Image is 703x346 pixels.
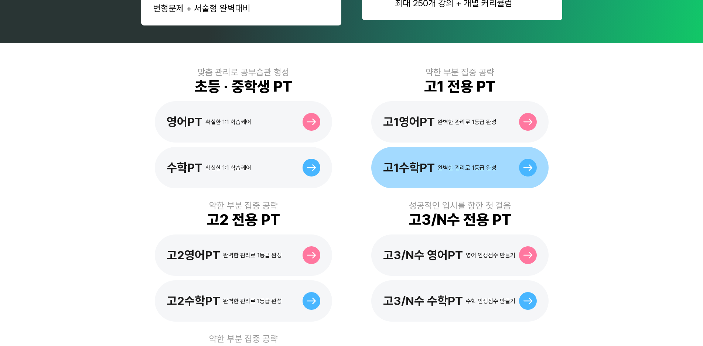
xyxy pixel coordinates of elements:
[383,161,435,175] div: 고1수학PT
[438,119,496,126] div: 완벽한 관리로 1등급 완성
[424,78,495,95] div: 고1 전용 PT
[409,200,511,211] div: 성공적인 입시를 향한 첫 걸음
[195,78,292,95] div: 초등 · 중학생 PT
[466,298,515,305] div: 수학 인생점수 만들기
[197,67,289,78] div: 맞춤 관리로 공부습관 형성
[438,164,496,171] div: 완벽한 관리로 1등급 완성
[383,248,463,262] div: 고3/N수 영어PT
[223,252,282,259] div: 완벽한 관리로 1등급 완성
[466,252,515,259] div: 영어 인생점수 만들기
[167,161,202,175] div: 수학PT
[409,211,511,229] div: 고3/N수 전용 PT
[167,248,220,262] div: 고2영어PT
[209,200,278,211] div: 약한 부분 집중 공략
[205,119,251,126] div: 확실한 1:1 학습케어
[223,298,282,305] div: 완벽한 관리로 1등급 완성
[167,115,202,129] div: 영어PT
[153,3,330,14] div: 변형문제 + 서술형 완벽대비
[207,211,280,229] div: 고2 전용 PT
[426,67,494,78] div: 약한 부분 집중 공략
[209,333,278,344] div: 약한 부분 집중 공략
[205,164,251,171] div: 확실한 1:1 학습케어
[167,294,220,308] div: 고2수학PT
[383,294,463,308] div: 고3/N수 수학PT
[383,115,435,129] div: 고1영어PT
